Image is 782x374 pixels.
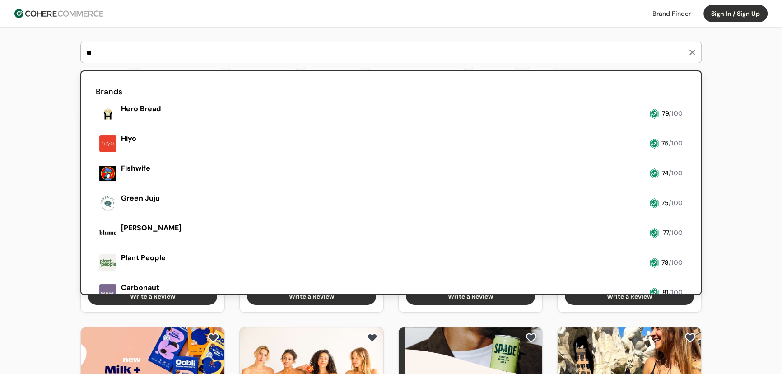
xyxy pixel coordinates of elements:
h2: Brands [96,86,686,98]
button: Clear [523,68,559,82]
button: Write a Review [565,288,694,305]
span: /100 [669,288,683,296]
span: 74 [662,169,669,177]
span: /100 [669,258,683,266]
span: /100 [669,199,683,207]
button: Sign In / Sign Up [703,5,768,22]
span: /100 [669,109,683,117]
span: /100 [669,139,683,147]
button: add to favorite [365,331,380,345]
span: 75 [661,139,669,147]
span: 77 [663,229,669,237]
button: Write a Review [247,288,376,305]
span: 81 [662,288,669,296]
span: /100 [669,229,683,237]
span: 75 [661,199,669,207]
button: add to favorite [683,331,698,345]
span: /100 [669,169,683,177]
span: 79 [662,109,669,117]
img: Cohere Logo [14,9,103,18]
button: Write a Review [406,288,535,305]
span: 78 [661,258,669,266]
button: add to favorite [524,331,539,345]
button: Write a Review [88,288,217,305]
button: add to favorite [206,331,221,345]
